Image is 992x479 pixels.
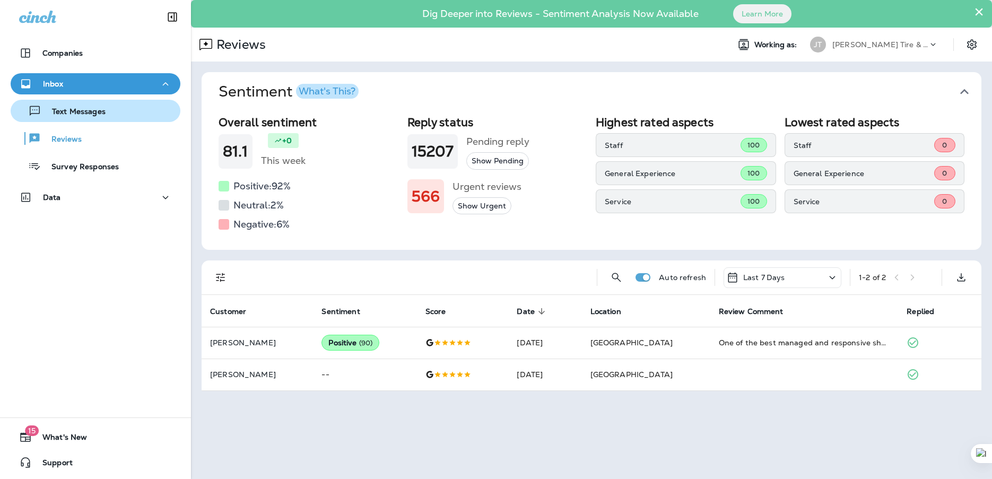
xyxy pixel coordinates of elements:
[907,307,948,316] span: Replied
[747,197,760,206] span: 100
[605,141,741,150] p: Staff
[719,337,890,348] div: One of the best managed and responsive shops I have dealt with in my 56 years of driving. Honest,...
[210,307,260,316] span: Customer
[719,307,784,316] span: Review Comment
[743,273,785,282] p: Last 7 Days
[466,152,529,170] button: Show Pending
[11,127,180,150] button: Reviews
[202,111,981,250] div: SentimentWhat's This?
[719,307,797,316] span: Review Comment
[517,307,535,316] span: Date
[962,35,981,54] button: Settings
[412,143,454,160] h1: 15207
[810,37,826,53] div: JT
[41,135,82,145] p: Reviews
[785,116,965,129] h2: Lowest rated aspects
[605,169,741,178] p: General Experience
[391,12,729,15] p: Dig Deeper into Reviews - Sentiment Analysis Now Available
[11,187,180,208] button: Data
[210,72,990,111] button: SentimentWhat's This?
[951,267,972,288] button: Export as CSV
[794,197,935,206] p: Service
[754,40,799,49] span: Working as:
[233,178,291,195] h5: Positive: 92 %
[942,169,947,178] span: 0
[590,338,673,347] span: [GEOGRAPHIC_DATA]
[210,307,246,316] span: Customer
[43,193,61,202] p: Data
[42,49,83,57] p: Companies
[605,197,741,206] p: Service
[41,162,119,172] p: Survey Responses
[313,359,416,390] td: --
[321,335,379,351] div: Positive
[606,267,627,288] button: Search Reviews
[11,452,180,473] button: Support
[261,152,306,169] h5: This week
[407,116,588,129] h2: Reply status
[747,141,760,150] span: 100
[453,197,511,215] button: Show Urgent
[747,169,760,178] span: 100
[590,307,621,316] span: Location
[32,458,73,471] span: Support
[508,359,581,390] td: [DATE]
[158,6,187,28] button: Collapse Sidebar
[907,307,934,316] span: Replied
[974,3,984,20] button: Close
[425,307,446,316] span: Score
[210,267,231,288] button: Filters
[233,216,290,233] h5: Negative: 6 %
[212,37,266,53] p: Reviews
[11,155,180,177] button: Survey Responses
[11,426,180,448] button: 15What's New
[590,307,635,316] span: Location
[299,86,355,96] div: What's This?
[32,433,87,446] span: What's New
[210,370,304,379] p: [PERSON_NAME]
[596,116,776,129] h2: Highest rated aspects
[508,327,581,359] td: [DATE]
[11,100,180,122] button: Text Messages
[942,197,947,206] span: 0
[794,169,935,178] p: General Experience
[11,73,180,94] button: Inbox
[359,338,373,347] span: ( 90 )
[223,143,248,160] h1: 81.1
[453,178,521,195] h5: Urgent reviews
[321,307,373,316] span: Sentiment
[25,425,39,436] span: 15
[412,188,440,205] h1: 566
[219,116,399,129] h2: Overall sentiment
[659,273,706,282] p: Auto refresh
[210,338,304,347] p: [PERSON_NAME]
[425,307,460,316] span: Score
[466,133,529,150] h5: Pending reply
[233,197,284,214] h5: Neutral: 2 %
[11,42,180,64] button: Companies
[43,80,63,88] p: Inbox
[794,141,935,150] p: Staff
[590,370,673,379] span: [GEOGRAPHIC_DATA]
[942,141,947,150] span: 0
[282,135,292,146] p: +0
[859,273,886,282] div: 1 - 2 of 2
[517,307,549,316] span: Date
[733,4,791,23] button: Learn More
[219,83,359,101] h1: Sentiment
[41,107,106,117] p: Text Messages
[321,307,360,316] span: Sentiment
[832,40,928,49] p: [PERSON_NAME] Tire & Auto
[296,84,359,99] button: What's This?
